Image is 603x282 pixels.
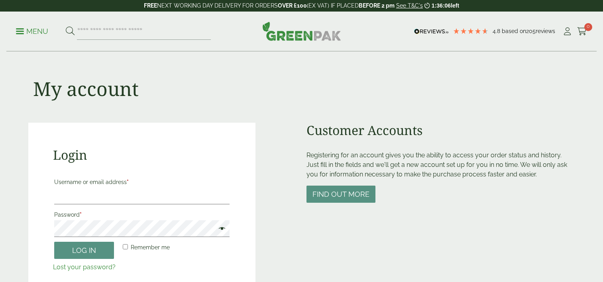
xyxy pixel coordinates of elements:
[54,242,114,259] button: Log in
[53,147,231,163] h2: Login
[131,244,170,251] span: Remember me
[577,25,587,37] a: 0
[502,28,526,34] span: Based on
[396,2,423,9] a: See T&C's
[536,28,555,34] span: reviews
[306,191,375,198] a: Find out more
[562,27,572,35] i: My Account
[53,263,116,271] a: Lost your password?
[123,244,128,249] input: Remember me
[526,28,536,34] span: 205
[306,123,575,138] h2: Customer Accounts
[584,23,592,31] span: 0
[262,22,341,41] img: GreenPak Supplies
[493,28,502,34] span: 4.8
[414,29,449,34] img: REVIEWS.io
[16,27,48,36] p: Menu
[16,27,48,35] a: Menu
[359,2,395,9] strong: BEFORE 2 pm
[306,151,575,179] p: Registering for an account gives you the ability to access your order status and history. Just fi...
[432,2,451,9] span: 1:36:06
[451,2,459,9] span: left
[54,176,230,188] label: Username or email address
[278,2,307,9] strong: OVER £100
[144,2,157,9] strong: FREE
[54,209,230,220] label: Password
[453,27,489,35] div: 4.79 Stars
[577,27,587,35] i: Cart
[33,77,139,100] h1: My account
[306,186,375,203] button: Find out more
